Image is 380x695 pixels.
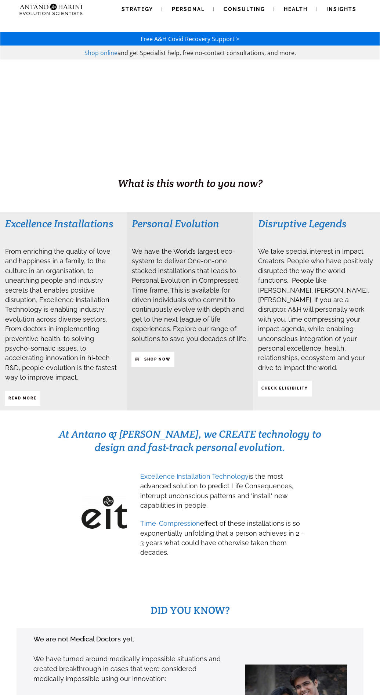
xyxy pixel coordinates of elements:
strong: SHop NOW [144,357,171,361]
span: Excellence Installation Technology [140,473,249,480]
p: We have turned around medically impossible situations and created breakthrough in cases that were... [33,654,222,684]
span: Consulting [224,6,265,12]
span: Time-Compression [140,520,200,527]
a: CHECK ELIGIBILITY [258,381,312,396]
span: and get Specialist help, free no-contact consultations, and more. [117,49,296,57]
span: At Antano & [PERSON_NAME], we CREATE technology to design and fast-track personal evolution. [59,427,321,454]
span: effect of these installations is so exponentially unfolding that a person achieves in 2 - 3 years... [140,520,304,556]
span: We take special interest in Impact Creators. People who have positively disrupted the way the wor... [258,247,373,372]
span: Insights [326,6,357,12]
h1: BUSINESS. HEALTH. Family. Legacy [1,160,379,176]
span: We have the World’s largest eco-system to deliver One-on-one stacked installations that leads to ... [132,247,247,343]
span: is the most advanced solution to predict Life Consequences, interrupt unconscious patterns and 'i... [140,473,293,509]
h3: Excellence Installations [5,217,122,230]
span: Personal [172,6,205,12]
h3: Disruptive Legends [258,217,375,230]
a: Free A&H Covid Recovery Support > [141,35,239,43]
strong: CHECK ELIGIBILITY [261,386,308,390]
span: DID YOU KNOW? [151,604,230,617]
a: SHop NOW [131,352,174,367]
span: What is this worth to you now? [118,177,263,190]
h3: Personal Evolution [132,217,248,230]
img: EIT-Black [82,496,127,529]
strong: Read More [8,396,37,400]
span: Strategy [122,6,153,12]
span: From enriching the quality of love and happiness in a family, to the culture in an organisation, ... [5,247,117,381]
a: Read More [5,391,40,406]
span: Health [284,6,308,12]
a: Shop online [84,49,117,57]
strong: We are not Medical Doctors yet, [33,635,134,643]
